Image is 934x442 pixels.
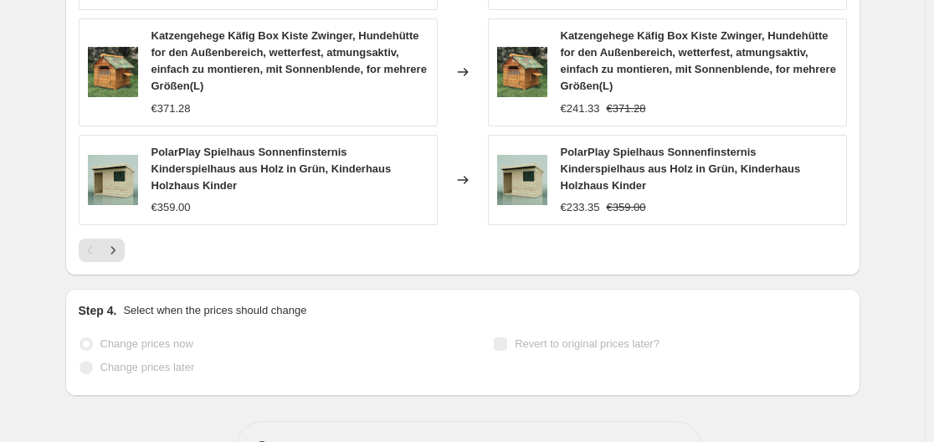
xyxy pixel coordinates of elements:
[561,146,801,192] span: PolarPlay Spielhaus Sonnenfinsternis Kinderspielhaus aus Holz in Grün, Kinderhaus Holzhaus Kinder
[151,199,191,216] div: €359.00
[561,29,836,92] span: Katzengehege Käfig Box Kiste Zwinger, Hundehütte for den Außenbereich, wetterfest, atmungsaktiv, ...
[607,100,646,117] strike: €371.28
[101,239,125,262] button: Next
[100,337,193,350] span: Change prices now
[88,47,138,97] img: 61KlmUXOTXL_80x.jpg
[79,302,117,319] h2: Step 4.
[88,155,138,205] img: 71uXVbR7ijL_80x.jpg
[151,29,427,92] span: Katzengehege Käfig Box Kiste Zwinger, Hundehütte for den Außenbereich, wetterfest, atmungsaktiv, ...
[123,302,306,319] p: Select when the prices should change
[497,155,547,205] img: 71uXVbR7ijL_80x.jpg
[100,361,195,373] span: Change prices later
[607,199,646,216] strike: €359.00
[497,47,547,97] img: 61KlmUXOTXL_80x.jpg
[151,100,191,117] div: €371.28
[79,239,125,262] nav: Pagination
[561,100,600,117] div: €241.33
[515,337,659,350] span: Revert to original prices later?
[151,146,392,192] span: PolarPlay Spielhaus Sonnenfinsternis Kinderspielhaus aus Holz in Grün, Kinderhaus Holzhaus Kinder
[561,199,600,216] div: €233.35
